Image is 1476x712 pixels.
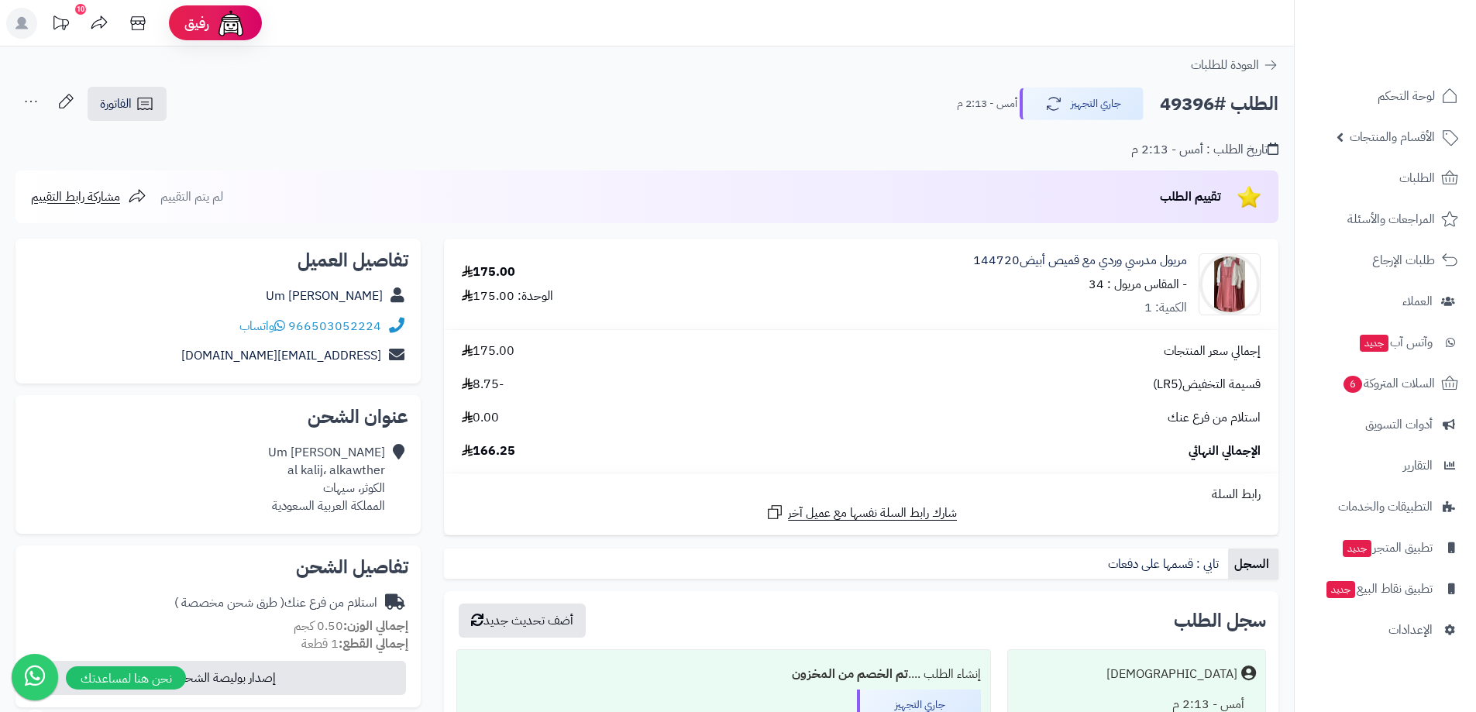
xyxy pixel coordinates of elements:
a: مشاركة رابط التقييم [31,187,146,206]
div: Um [PERSON_NAME] al kalij، alkawther الكوثر، سيهات المملكة العربية السعودية [268,444,385,514]
span: 0.00 [462,409,499,427]
span: الأقسام والمنتجات [1350,126,1435,148]
small: أمس - 2:13 م [957,96,1017,112]
span: لوحة التحكم [1378,85,1435,107]
h2: تفاصيل العميل [28,251,408,270]
div: رابط السلة [450,486,1272,504]
a: شارك رابط السلة نفسها مع عميل آخر [766,503,957,522]
span: 6 [1344,376,1362,393]
img: ai-face.png [215,8,246,39]
a: السلات المتروكة6 [1304,365,1467,402]
a: وآتس آبجديد [1304,324,1467,361]
span: -8.75 [462,376,504,394]
a: لوحة التحكم [1304,77,1467,115]
a: العودة للطلبات [1191,56,1278,74]
span: العملاء [1402,291,1433,312]
span: تطبيق نقاط البيع [1325,578,1433,600]
span: شارك رابط السلة نفسها مع عميل آخر [788,504,957,522]
h3: سجل الطلب [1174,611,1266,630]
a: تطبيق نقاط البيعجديد [1304,570,1467,607]
div: الوحدة: 175.00 [462,287,553,305]
span: رفيق [184,14,209,33]
img: 1754122633-IMG_2584-90x90.jpeg [1199,253,1260,315]
a: السجل [1228,549,1278,580]
h2: تفاصيل الشحن [28,558,408,576]
a: مريول مدرسي وردي مع قميص أبيض144720 [973,252,1187,270]
a: التقارير [1304,447,1467,484]
div: الكمية: 1 [1144,299,1187,317]
span: 166.25 [462,442,515,460]
a: تحديثات المنصة [41,8,80,43]
b: تم الخصم من المخزون [792,665,908,683]
span: مشاركة رابط التقييم [31,187,120,206]
span: الطلبات [1399,167,1435,189]
button: أضف تحديث جديد [459,604,586,638]
a: أدوات التسويق [1304,406,1467,443]
span: الفاتورة [100,95,132,113]
div: 10 [75,4,86,15]
span: طلبات الإرجاع [1372,249,1435,271]
span: إجمالي سعر المنتجات [1164,342,1261,360]
button: إصدار بوليصة الشحن [26,661,406,695]
span: العودة للطلبات [1191,56,1259,74]
small: 0.50 كجم [294,617,408,635]
span: الإجمالي النهائي [1189,442,1261,460]
small: - المقاس مريول : 34 [1089,275,1187,294]
span: وآتس آب [1358,332,1433,353]
span: السلات المتروكة [1342,373,1435,394]
span: المراجعات والأسئلة [1347,208,1435,230]
div: استلام من فرع عنك [174,594,377,612]
span: تقييم الطلب [1160,187,1221,206]
a: العملاء [1304,283,1467,320]
span: التطبيقات والخدمات [1338,496,1433,518]
span: الإعدادات [1388,619,1433,641]
a: واتساب [239,317,285,335]
span: قسيمة التخفيض(LR5) [1153,376,1261,394]
span: استلام من فرع عنك [1168,409,1261,427]
span: لم يتم التقييم [160,187,223,206]
a: الفاتورة [88,87,167,121]
span: جديد [1343,540,1371,557]
a: تطبيق المتجرجديد [1304,529,1467,566]
a: تابي : قسمها على دفعات [1102,549,1228,580]
strong: إجمالي القطع: [339,635,408,653]
span: جديد [1326,581,1355,598]
a: الإعدادات [1304,611,1467,648]
span: ( طرق شحن مخصصة ) [174,593,284,612]
div: 175.00 [462,263,515,281]
div: [DEMOGRAPHIC_DATA] [1106,666,1237,683]
strong: إجمالي الوزن: [343,617,408,635]
a: [EMAIL_ADDRESS][DOMAIN_NAME] [181,346,381,365]
a: الطلبات [1304,160,1467,197]
span: جديد [1360,335,1388,352]
h2: عنوان الشحن [28,408,408,426]
h2: الطلب #49396 [1160,88,1278,120]
a: 966503052224 [288,317,381,335]
a: Um [PERSON_NAME] [266,287,383,305]
div: تاريخ الطلب : أمس - 2:13 م [1131,141,1278,159]
span: 175.00 [462,342,514,360]
a: طلبات الإرجاع [1304,242,1467,279]
a: المراجعات والأسئلة [1304,201,1467,238]
div: إنشاء الطلب .... [466,659,980,690]
small: 1 قطعة [301,635,408,653]
span: تطبيق المتجر [1341,537,1433,559]
span: أدوات التسويق [1365,414,1433,435]
span: التقارير [1403,455,1433,476]
button: جاري التجهيز [1020,88,1144,120]
a: التطبيقات والخدمات [1304,488,1467,525]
